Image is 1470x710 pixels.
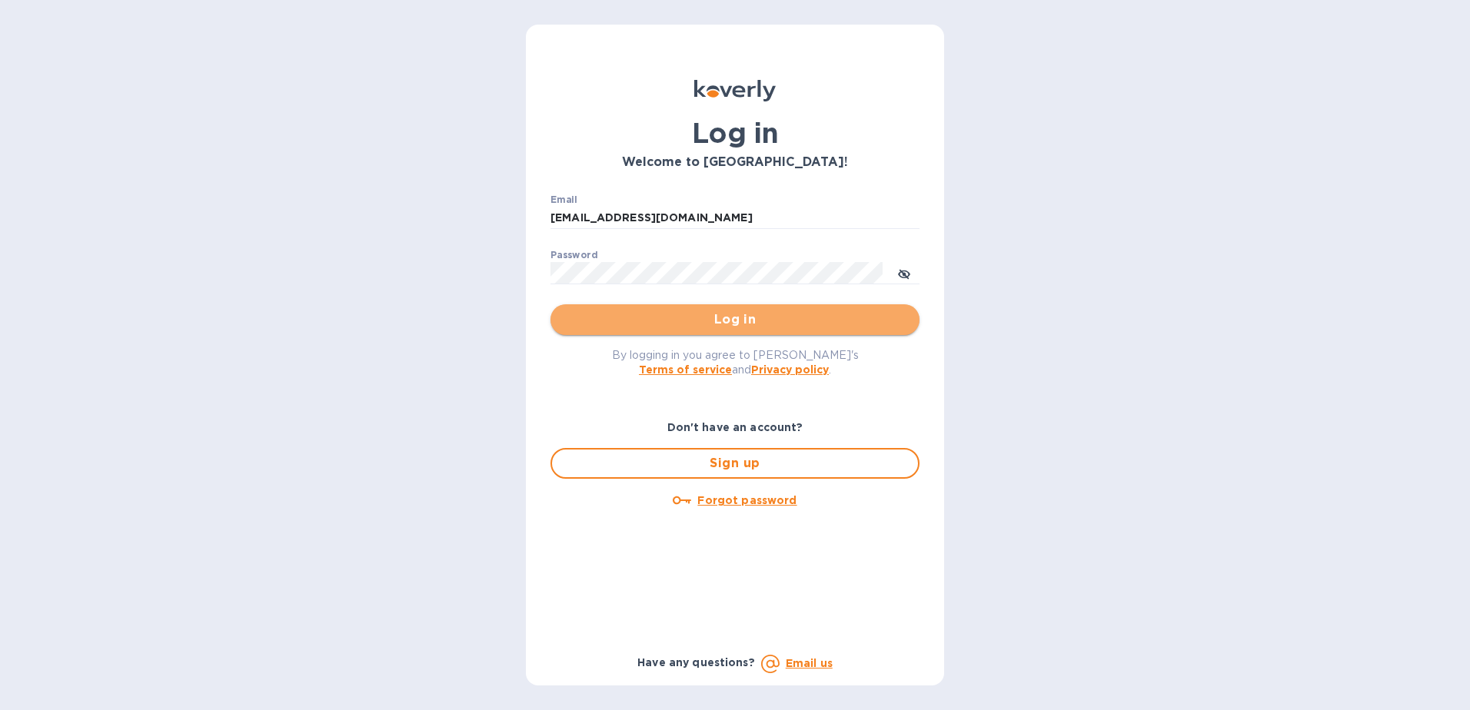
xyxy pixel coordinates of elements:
[550,117,920,149] h1: Log in
[564,454,906,473] span: Sign up
[550,448,920,479] button: Sign up
[694,80,776,101] img: Koverly
[550,304,920,335] button: Log in
[550,195,577,204] label: Email
[639,363,732,376] a: Terms of service
[550,155,920,170] h3: Welcome to [GEOGRAPHIC_DATA]!
[667,421,803,433] b: Don't have an account?
[550,207,920,230] input: Enter email address
[889,257,920,288] button: toggle password visibility
[563,310,907,329] span: Log in
[637,656,755,669] b: Have any questions?
[786,657,833,669] a: Email us
[550,250,597,260] label: Password
[697,494,797,506] u: Forgot password
[612,349,859,376] span: By logging in you agree to [PERSON_NAME]'s and .
[751,363,829,376] a: Privacy policy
